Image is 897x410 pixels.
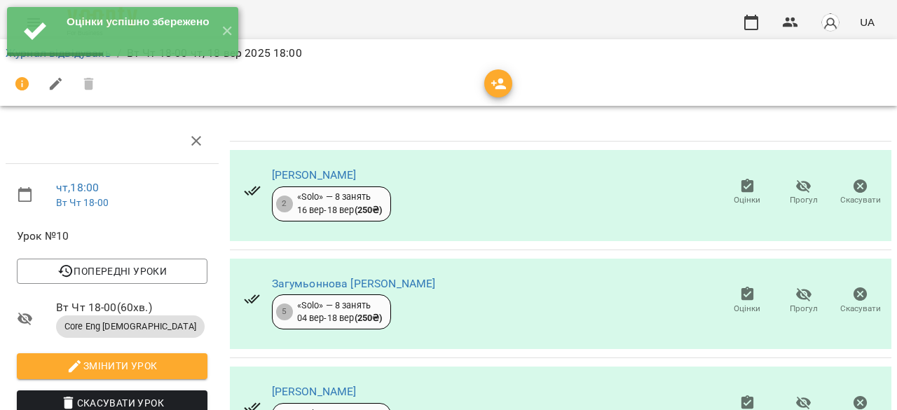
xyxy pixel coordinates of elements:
button: Оцінки [719,173,776,212]
a: [PERSON_NAME] [272,168,357,182]
a: Загумьоннова [PERSON_NAME] [272,277,436,290]
span: Скасувати [840,303,881,315]
button: Змінити урок [17,353,207,378]
div: 2 [276,196,293,212]
span: Прогул [790,303,818,315]
button: Прогул [776,173,833,212]
button: Прогул [776,281,833,320]
div: «Solo» — 8 занять 04 вер - 18 вер [297,299,383,325]
b: ( 250 ₴ ) [355,205,383,215]
button: Попередні уроки [17,259,207,284]
span: UA [860,15,875,29]
a: [PERSON_NAME] [272,385,357,398]
button: Скасувати [832,173,889,212]
button: Оцінки [719,281,776,320]
nav: breadcrumb [6,45,891,62]
span: Прогул [790,194,818,206]
span: Попередні уроки [28,263,196,280]
a: чт , 18:00 [56,181,99,194]
b: ( 250 ₴ ) [355,313,383,323]
span: Оцінки [734,194,760,206]
div: «Solo» — 8 занять 16 вер - 18 вер [297,191,383,217]
button: UA [854,9,880,35]
a: Вт Чт 18-00 [56,197,109,208]
span: Скасувати [840,194,881,206]
span: Вт Чт 18-00 ( 60 хв. ) [56,299,207,316]
span: Core Eng [DEMOGRAPHIC_DATA] [56,320,205,333]
div: Оцінки успішно збережено [67,14,210,29]
span: Оцінки [734,303,760,315]
button: Скасувати [832,281,889,320]
span: Урок №10 [17,228,207,245]
img: avatar_s.png [821,13,840,32]
div: 5 [276,303,293,320]
span: Змінити урок [28,357,196,374]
